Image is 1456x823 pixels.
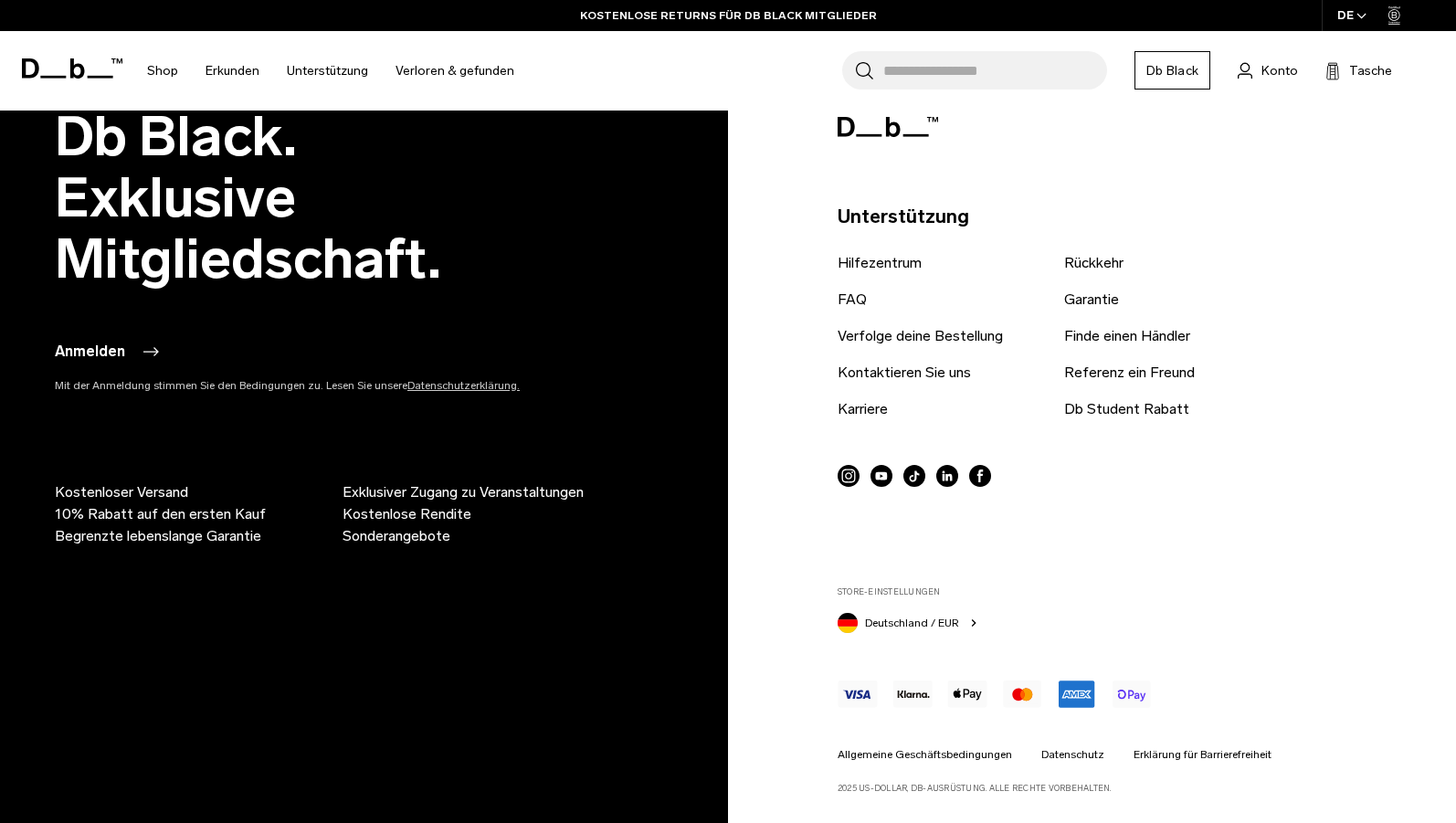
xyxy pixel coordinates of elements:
[1064,289,1119,311] a: Garantie
[133,31,528,111] nav: Hauptnavigation
[838,398,888,420] a: Karriere
[1134,746,1271,763] a: Erklärung für Barrierefreiheit
[838,325,1003,347] a: Verfolge deine Bestellung
[343,525,450,547] span: Sonderangebote
[206,38,259,103] a: Erkunden
[1134,51,1210,90] a: Db Black
[407,379,520,392] a: Datenschutzerklärung.
[838,613,858,633] img: Deutschland
[55,525,261,547] span: Begrenzte lebenslange Garantie
[838,609,981,633] button: Deutschland Deutschland / EUR
[343,503,471,525] span: Kostenlose Rendite
[838,775,1398,795] p: 2025 US-Dollar, Db-Ausrüstung. Alle Rechte vorbehalten.
[1238,59,1298,81] a: Konto
[1064,252,1124,274] a: Rückkehr
[838,252,922,274] a: Hilfezentrum
[55,106,548,290] h2: Db Black. Exklusive Mitgliedschaft.
[343,481,584,503] span: Exklusiver Zugang zu Veranstaltungen
[838,746,1012,763] a: Allgemeine Geschäftsbedingungen
[1064,362,1195,384] a: Referenz ein Freund
[838,362,971,384] a: Kontaktieren Sie uns
[55,481,188,503] span: Kostenloser Versand
[1064,325,1190,347] a: Finde einen Händler
[1041,746,1104,763] a: Datenschutz
[1261,61,1298,80] span: Konto
[1349,61,1392,80] span: Tasche
[1325,59,1392,81] button: Tasche
[865,615,959,631] span: Deutschland / EUR
[147,38,178,103] a: Shop
[396,38,514,103] a: Verloren & gefunden
[1064,398,1189,420] a: Db Student Rabatt
[55,503,266,525] span: 10% Rabatt auf den ersten Kauf
[838,202,1398,231] p: Unterstützung
[55,377,548,394] p: Mit der Anmeldung stimmen Sie den Bedingungen zu. Lesen Sie unsere
[580,7,877,24] a: KOSTENLOSE RETURNS FÜR DB BLACK MITGLIEDER
[287,38,368,103] a: Unterstützung
[838,289,867,311] a: FAQ
[838,586,1398,598] label: Store-Einstellungen
[55,341,162,363] button: Anmelden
